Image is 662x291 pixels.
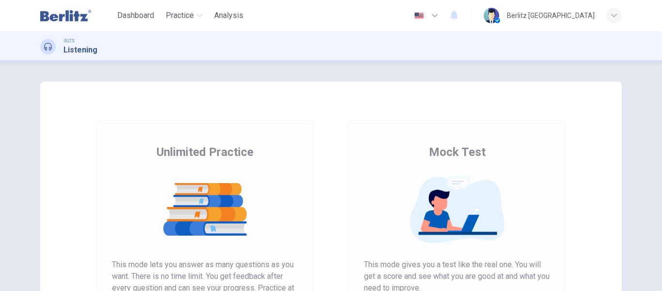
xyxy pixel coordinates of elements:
h1: Listening [63,44,97,56]
button: Dashboard [113,7,158,24]
img: en [413,12,425,19]
img: Profile picture [484,8,499,23]
span: Practice [166,10,194,21]
div: Berlitz [GEOGRAPHIC_DATA] [507,10,595,21]
button: Practice [162,7,206,24]
span: Mock Test [429,144,486,160]
a: Berlitz Latam logo [40,6,113,25]
span: IELTS [63,37,75,44]
img: Berlitz Latam logo [40,6,91,25]
span: Dashboard [117,10,154,21]
span: Unlimited Practice [157,144,253,160]
button: Analysis [210,7,247,24]
span: Analysis [214,10,243,21]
